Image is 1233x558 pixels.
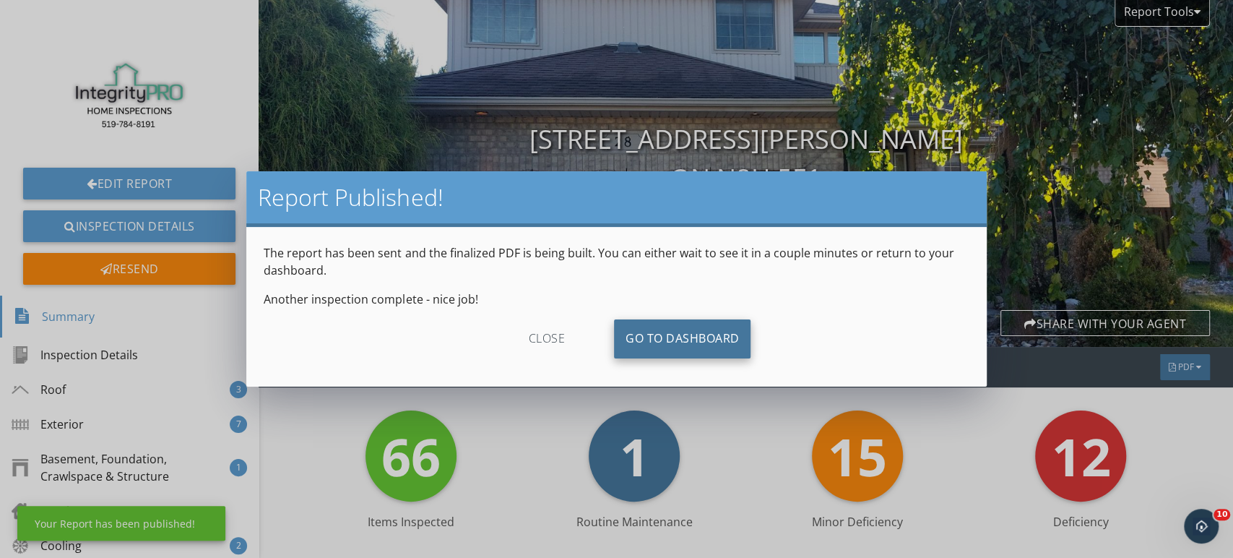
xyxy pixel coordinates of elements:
a: Go To Dashboard [614,319,751,359]
iframe: Intercom live chat [1184,509,1219,544]
div: close [482,319,611,359]
p: The report has been sent and the finalized PDF is being built. You can either wait to see it in a... [264,244,969,279]
h2: Report Published! [258,183,974,212]
p: Another inspection complete - nice job! [264,291,969,308]
span: 10 [1213,509,1230,520]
